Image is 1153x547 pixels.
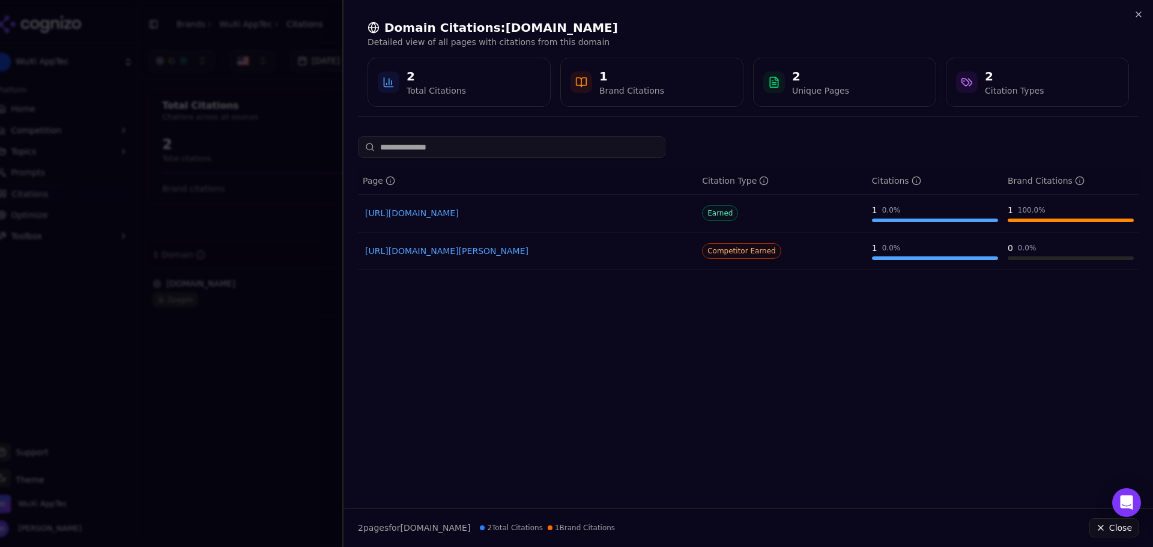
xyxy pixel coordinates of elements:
[1089,518,1139,537] button: Close
[792,68,849,85] div: 2
[400,523,470,533] span: [DOMAIN_NAME]
[985,68,1044,85] div: 2
[1003,168,1139,195] th: brandCitationCount
[407,68,466,85] div: 2
[1018,205,1046,215] div: 100.0 %
[358,168,697,195] th: page
[365,245,690,257] a: [URL][DOMAIN_NAME][PERSON_NAME]
[368,19,1129,36] h2: Domain Citations: [DOMAIN_NAME]
[697,168,867,195] th: citationTypes
[599,85,664,97] div: Brand Citations
[867,168,1003,195] th: totalCitationCount
[1018,243,1036,253] div: 0.0 %
[368,36,1129,48] p: Detailed view of all pages with citations from this domain
[702,205,738,221] span: Earned
[872,242,877,254] div: 1
[363,175,395,187] div: Page
[1008,242,1013,254] div: 0
[872,175,921,187] div: Citations
[792,85,849,97] div: Unique Pages
[599,68,664,85] div: 1
[702,175,769,187] div: Citation Type
[882,205,901,215] div: 0.0 %
[548,523,615,533] span: 1 Brand Citations
[358,523,363,533] span: 2
[882,243,901,253] div: 0.0 %
[358,168,1139,270] div: Data table
[365,207,690,219] a: [URL][DOMAIN_NAME]
[407,85,466,97] div: Total Citations
[702,243,781,259] span: Competitor Earned
[1008,204,1013,216] div: 1
[872,204,877,216] div: 1
[1008,175,1085,187] div: Brand Citations
[985,85,1044,97] div: Citation Types
[358,522,470,534] p: page s for
[480,523,543,533] span: 2 Total Citations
